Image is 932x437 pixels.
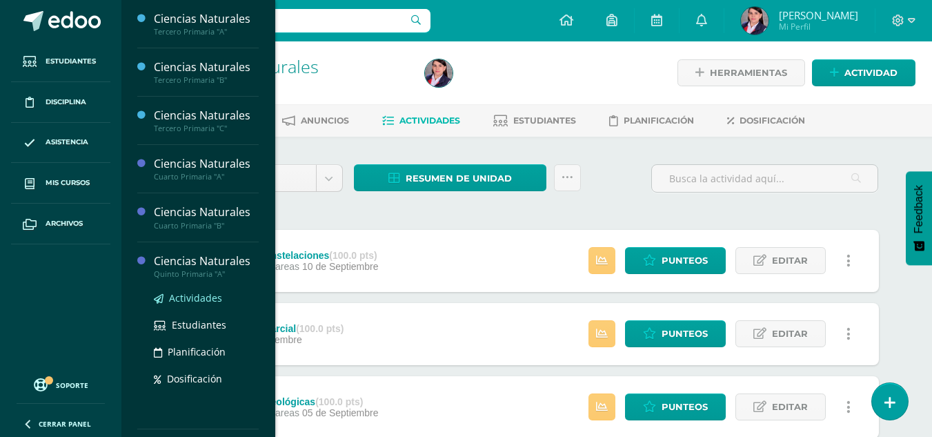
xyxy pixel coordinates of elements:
[154,11,259,37] a: Ciencias NaturalesTercero Primaria "A"
[46,97,86,108] span: Disciplina
[779,21,858,32] span: Mi Perfil
[315,396,363,407] strong: (100.0 pts)
[513,115,576,126] span: Estudiantes
[399,115,460,126] span: Actividades
[154,290,259,306] a: Actividades
[169,291,222,304] span: Actividades
[154,253,259,279] a: Ciencias NaturalesQuinto Primaria "A"
[154,156,259,182] a: Ciencias NaturalesCuarto Primaria "A"
[46,56,96,67] span: Estudiantes
[11,82,110,123] a: Disciplina
[741,7,769,35] img: 23d42507aef40743ce11d9d3b276c8c7.png
[772,321,808,347] span: Editar
[39,419,91,429] span: Cerrar panel
[56,380,88,390] span: Soporte
[625,320,726,347] a: Punteos
[662,248,708,273] span: Punteos
[677,59,805,86] a: Herramientas
[727,110,805,132] a: Dosificación
[154,172,259,182] div: Cuarto Primaria "A"
[172,318,226,331] span: Estudiantes
[174,76,408,89] div: Quinto Primaria 'A'
[191,396,378,407] div: Trabajo de eras geológicas
[772,394,808,420] span: Editar
[382,110,460,132] a: Actividades
[329,250,377,261] strong: (100.0 pts)
[740,115,805,126] span: Dosificación
[301,115,349,126] span: Anuncios
[772,248,808,273] span: Editar
[11,41,110,82] a: Estudiantes
[710,60,787,86] span: Herramientas
[154,108,259,133] a: Ciencias NaturalesTercero Primaria "C"
[174,57,408,76] h1: Ciencias Naturales
[154,59,259,85] a: Ciencias NaturalesTercero Primaria "B"
[624,115,694,126] span: Planificación
[46,218,83,229] span: Archivos
[913,185,925,233] span: Feedback
[154,317,259,333] a: Estudiantes
[662,321,708,347] span: Punteos
[154,371,259,387] a: Dosificación
[425,59,453,87] img: 23d42507aef40743ce11d9d3b276c8c7.png
[130,9,430,32] input: Busca un usuario...
[154,204,259,230] a: Ciencias NaturalesCuarto Primaria "B"
[167,372,222,385] span: Dosificación
[154,75,259,85] div: Tercero Primaria "B"
[226,334,302,345] span: 10 de Septiembre
[154,253,259,269] div: Ciencias Naturales
[625,394,726,420] a: Punteos
[46,177,90,188] span: Mis cursos
[11,163,110,204] a: Mis cursos
[154,108,259,124] div: Ciencias Naturales
[652,165,878,192] input: Busca la actividad aquí...
[154,204,259,220] div: Ciencias Naturales
[844,60,898,86] span: Actividad
[191,250,378,261] div: Trifoliar de las constelaciones
[296,323,344,334] strong: (100.0 pts)
[906,171,932,265] button: Feedback - Mostrar encuesta
[625,247,726,274] a: Punteos
[354,164,546,191] a: Resumen de unidad
[154,27,259,37] div: Tercero Primaria "A"
[302,407,379,418] span: 05 de Septiembre
[302,261,379,272] span: 10 de Septiembre
[154,11,259,27] div: Ciencias Naturales
[282,110,349,132] a: Anuncios
[11,123,110,164] a: Asistencia
[609,110,694,132] a: Planificación
[154,156,259,172] div: Ciencias Naturales
[154,59,259,75] div: Ciencias Naturales
[154,124,259,133] div: Tercero Primaria "C"
[779,8,858,22] span: [PERSON_NAME]
[154,269,259,279] div: Quinto Primaria "A"
[406,166,512,191] span: Resumen de unidad
[154,221,259,231] div: Cuarto Primaria "B"
[812,59,915,86] a: Actividad
[46,137,88,148] span: Asistencia
[11,204,110,244] a: Archivos
[17,375,105,394] a: Soporte
[662,394,708,420] span: Punteos
[168,345,226,358] span: Planificación
[493,110,576,132] a: Estudiantes
[154,344,259,360] a: Planificación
